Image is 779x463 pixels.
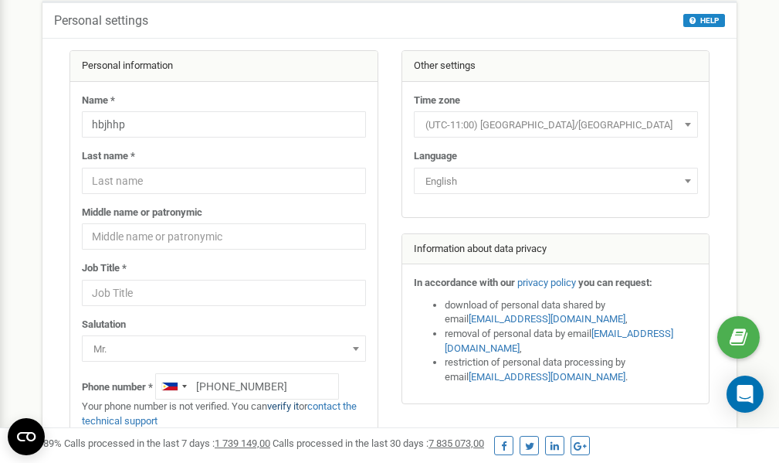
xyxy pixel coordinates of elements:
[82,149,135,164] label: Last name *
[445,356,698,384] li: restriction of personal data processing by email .
[414,168,698,194] span: English
[402,234,710,265] div: Information about data privacy
[87,339,361,360] span: Mr.
[683,14,725,27] button: HELP
[82,400,357,427] a: contact the technical support
[402,51,710,82] div: Other settings
[445,328,673,354] a: [EMAIL_ADDRESS][DOMAIN_NAME]
[82,335,366,362] span: Mr.
[82,280,366,306] input: Job Title
[82,261,127,276] label: Job Title *
[445,327,698,356] li: removal of personal data by email ,
[82,168,366,194] input: Last name
[469,313,625,325] a: [EMAIL_ADDRESS][DOMAIN_NAME]
[419,114,693,136] span: (UTC-11:00) Pacific/Midway
[54,14,148,28] h5: Personal settings
[445,298,698,327] li: download of personal data shared by email ,
[82,380,153,395] label: Phone number *
[82,223,366,250] input: Middle name or patronymic
[82,318,126,332] label: Salutation
[578,277,652,288] strong: you can request:
[156,374,191,399] div: Telephone country code
[82,111,366,138] input: Name
[82,206,202,220] label: Middle name or patronymic
[428,437,484,449] u: 7 835 073,00
[727,376,764,413] div: Open Intercom Messenger
[517,277,576,288] a: privacy policy
[82,94,115,108] label: Name *
[414,111,698,138] span: (UTC-11:00) Pacific/Midway
[414,149,457,164] label: Language
[155,373,339,400] input: +1-800-555-55-55
[215,437,270,449] u: 1 739 149,00
[64,437,270,449] span: Calls processed in the last 7 days :
[469,371,625,383] a: [EMAIL_ADDRESS][DOMAIN_NAME]
[70,51,378,82] div: Personal information
[414,94,460,108] label: Time zone
[273,437,484,449] span: Calls processed in the last 30 days :
[267,400,299,412] a: verify it
[414,277,515,288] strong: In accordance with our
[419,171,693,192] span: English
[8,418,45,455] button: Open CMP widget
[82,400,366,428] p: Your phone number is not verified. You can or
